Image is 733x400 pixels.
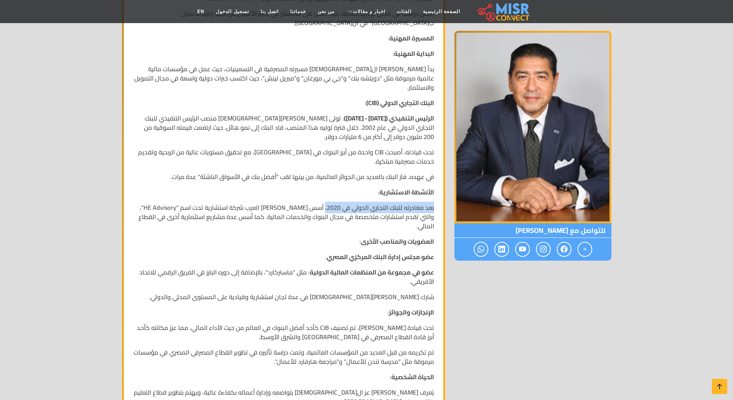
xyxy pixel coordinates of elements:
strong: البنك التجاري الدولي (CIB) [366,97,434,109]
p: تم تكريمه من قبل العديد من المؤسسات العالمية، وتمت دراسة تأثيره في تطوير القطاع المصرفي المصري في... [133,348,434,366]
p: بعد مغادرته للبنك التجاري الدولي في 2020، أسس [PERSON_NAME] العرب شركة استشارية تحت اسم "HE Advis... [133,203,434,231]
span: للتواصل مع [PERSON_NAME] [454,223,611,238]
p: تحت قيادته، أصبحت CIB واحدة من أبرز البنوك في [GEOGRAPHIC_DATA]، مع تحقيق مستويات عالية من الربحي... [133,147,434,166]
strong: العضويات والمناصب الأخرى [361,236,434,247]
strong: الأنشطة الاستشارية [379,186,434,198]
strong: عضو مجلس إدارة البنك المركزي المصري [327,251,434,263]
a: الصفحة الرئيسية [417,4,466,19]
p: : [133,98,434,107]
p: بدأ [PERSON_NAME] ال[DEMOGRAPHIC_DATA] مسيرته المصرفية في التسعينيات، حيث عمل في مؤسسات مالية عال... [133,64,434,92]
p: : مثل "ماستركارد"، بالإضافة إلى دوره البارز في الفريق الرقمي للاتحاد الأفريقي. [133,268,434,286]
p: : تولى [PERSON_NAME][DEMOGRAPHIC_DATA] منصب الرئيس التنفيذي للبنك التجاري الدولي في عام 2002. خلا... [133,114,434,141]
img: هشام عز العرب [454,31,611,223]
strong: المسيرة المهنية [389,32,434,44]
a: من نحن [312,4,340,19]
p: : [133,372,434,382]
strong: عضو في مجموعة من المنظمات المالية الدولية [310,266,434,278]
strong: الحياة الشخصية [391,371,434,383]
strong: الرئيس التنفيذي ([DATE] - [DATE]) [344,112,434,124]
p: : [133,308,434,317]
p: : [133,49,434,58]
a: اخبار و مقالات [340,4,391,19]
strong: البداية المهنية [394,48,434,59]
span: اخبار و مقالات [353,8,385,15]
a: الفئات [391,4,417,19]
p: : [133,33,434,43]
img: main.misr_connect [478,2,529,21]
a: خدماتنا [284,4,312,19]
a: EN [192,4,210,19]
p: . [133,252,434,261]
p: في عهده، فاز البنك بالعديد من الجوائز العالمية، من بينها لقب "أفضل بنك في الأسواق الناشئة" عدة مرات. [133,172,434,181]
strong: الإنجازات والجوائز [389,306,434,318]
p: : [133,237,434,246]
p: تحت قيادة [PERSON_NAME]، تم تصنيف CIB كأحد أفضل البنوك في العالم من حيث الأداء المالي، مما عزز مك... [133,323,434,341]
a: اتصل بنا [255,4,284,19]
p: شارك [PERSON_NAME][DEMOGRAPHIC_DATA] في عدة لجان استشارية وقيادية على المستوى المحلي والدولي. [133,292,434,301]
p: : [133,187,434,197]
a: تسجيل الدخول [210,4,254,19]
